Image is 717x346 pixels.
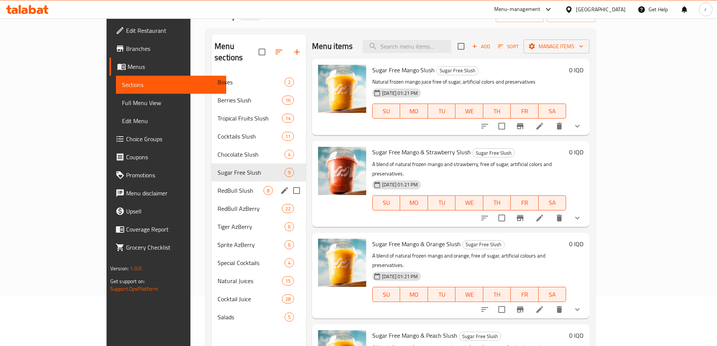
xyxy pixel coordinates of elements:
[455,287,483,302] button: WE
[110,130,226,148] a: Choice Groups
[218,240,285,249] span: Sprite AzBerry
[494,302,510,317] span: Select to update
[285,222,294,231] div: items
[576,5,626,14] div: [GEOGRAPHIC_DATA]
[514,197,535,208] span: FR
[122,116,220,125] span: Edit Menu
[110,40,226,58] a: Branches
[312,41,353,52] h2: Menu items
[376,106,397,117] span: SU
[550,117,568,135] button: delete
[472,148,515,157] div: Sugar Free Slush
[473,149,515,157] span: Sugar Free Slush
[453,38,469,54] span: Select section
[218,258,285,267] div: Special Cocktails
[431,197,452,208] span: TU
[126,243,220,252] span: Grocery Checklist
[212,73,306,91] div: Boxes2
[476,117,494,135] button: sort-choices
[486,289,508,300] span: TH
[126,171,220,180] span: Promotions
[569,330,583,341] h6: 0 IQD
[285,223,294,230] span: 6
[215,41,259,63] h2: Menu sections
[218,78,285,87] span: Boxes
[126,189,220,198] span: Menu disclaimer
[254,44,270,60] span: Select all sections
[535,305,544,314] a: Edit menu item
[372,287,400,302] button: SU
[285,240,294,249] div: items
[486,197,508,208] span: TH
[285,258,294,267] div: items
[372,104,400,119] button: SU
[212,218,306,236] div: Tiger AzBerry6
[218,114,282,123] span: Tropical Fruits Slush
[511,104,538,119] button: FR
[483,104,511,119] button: TH
[110,166,226,184] a: Promotions
[218,294,282,303] div: Cocktail Juice
[110,21,226,40] a: Edit Restaurant
[212,181,306,200] div: RedBull Slush8edit
[126,225,220,234] span: Coverage Report
[705,5,706,14] span: r
[126,26,220,35] span: Edit Restaurant
[379,90,421,97] span: [DATE] 01:21 PM
[372,330,457,341] span: Sugar Free Mango & Peach Slush
[469,41,493,52] span: Add item
[279,185,290,196] button: edit
[568,209,586,227] button: show more
[379,273,421,280] span: [DATE] 01:21 PM
[569,65,583,75] h6: 0 IQD
[459,332,501,341] span: Sugar Free Slush
[212,200,306,218] div: RedBull AzBerry22
[458,289,480,300] span: WE
[483,287,511,302] button: TH
[494,210,510,226] span: Select to update
[372,64,435,76] span: Sugar Free Mango Slush
[372,146,471,158] span: Sugar Free Mango & Strawberry Slush
[218,276,282,285] div: Natural Juices
[463,240,504,249] span: Sugar Free Slush
[285,169,294,176] span: 9
[285,314,294,321] span: 5
[511,300,529,319] button: Branch-specific-item
[476,300,494,319] button: sort-choices
[282,133,294,140] span: 11
[110,58,226,76] a: Menus
[569,147,583,157] h6: 0 IQD
[318,239,366,287] img: Sugar Free Mango & Orange Slush
[110,276,145,286] span: Get support on:
[264,187,272,194] span: 8
[376,289,397,300] span: SU
[212,163,306,181] div: Sugar Free Slush9
[285,79,294,86] span: 2
[400,287,428,302] button: MO
[218,204,282,213] span: RedBull AzBerry
[218,186,263,195] span: RedBull Slush
[573,122,582,131] svg: Show Choices
[285,150,294,159] div: items
[218,168,285,177] div: Sugar Free Slush
[372,195,400,210] button: SU
[462,240,505,249] div: Sugar Free Slush
[128,62,220,71] span: Menus
[212,91,306,109] div: Berries Slush16
[126,207,220,216] span: Upsell
[550,209,568,227] button: delete
[428,287,455,302] button: TU
[539,287,566,302] button: SA
[218,150,285,159] div: Chocolate Slush
[218,222,285,231] span: Tiger AzBerry
[282,294,294,303] div: items
[553,11,589,20] span: export
[285,168,294,177] div: items
[471,42,491,51] span: Add
[282,205,294,212] span: 22
[212,272,306,290] div: Natural Juices15
[126,44,220,53] span: Branches
[494,118,510,134] span: Select to update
